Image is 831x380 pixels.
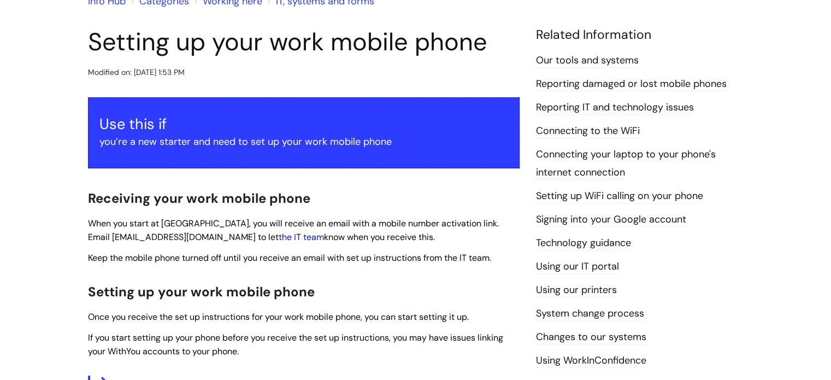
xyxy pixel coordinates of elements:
[99,133,508,150] p: you’re a new starter and need to set up your work mobile phone
[536,354,646,368] a: Using WorkInConfidence
[88,66,185,79] div: Modified on: [DATE] 1:53 PM
[88,190,310,207] span: Receiving your work mobile phone
[536,27,744,43] h4: Related Information
[88,311,469,323] span: Once you receive the set up instructions for your work mobile phone, you can start setting it up.
[536,283,617,297] a: Using our printers
[88,283,315,300] span: Setting up your work mobile phone
[88,218,499,243] span: When you start at [GEOGRAPHIC_DATA], you will receive an email with a mobile number activation li...
[536,213,686,227] a: Signing into your Google account
[279,231,324,243] a: the IT team
[536,236,631,250] a: Technology guidance
[536,54,639,68] a: Our tools and systems
[536,124,640,138] a: Connecting to the WiFi
[536,77,727,91] a: Reporting damaged or lost mobile phones
[536,260,619,274] a: Using our IT portal
[88,27,520,57] h1: Setting up your work mobile phone
[536,148,716,179] a: Connecting your laptop to your phone's internet connection
[99,115,508,133] h3: Use this if
[536,330,646,344] a: Changes to our systems
[88,332,503,357] span: If you start setting up your phone before you receive the set up instructions, you may have issue...
[536,307,644,321] a: System change process
[536,189,703,203] a: Setting up WiFi calling on your phone
[88,252,491,264] span: Keep the mobile phone turned off until you receive an email with set up instructions from the IT ...
[536,101,694,115] a: Reporting IT and technology issues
